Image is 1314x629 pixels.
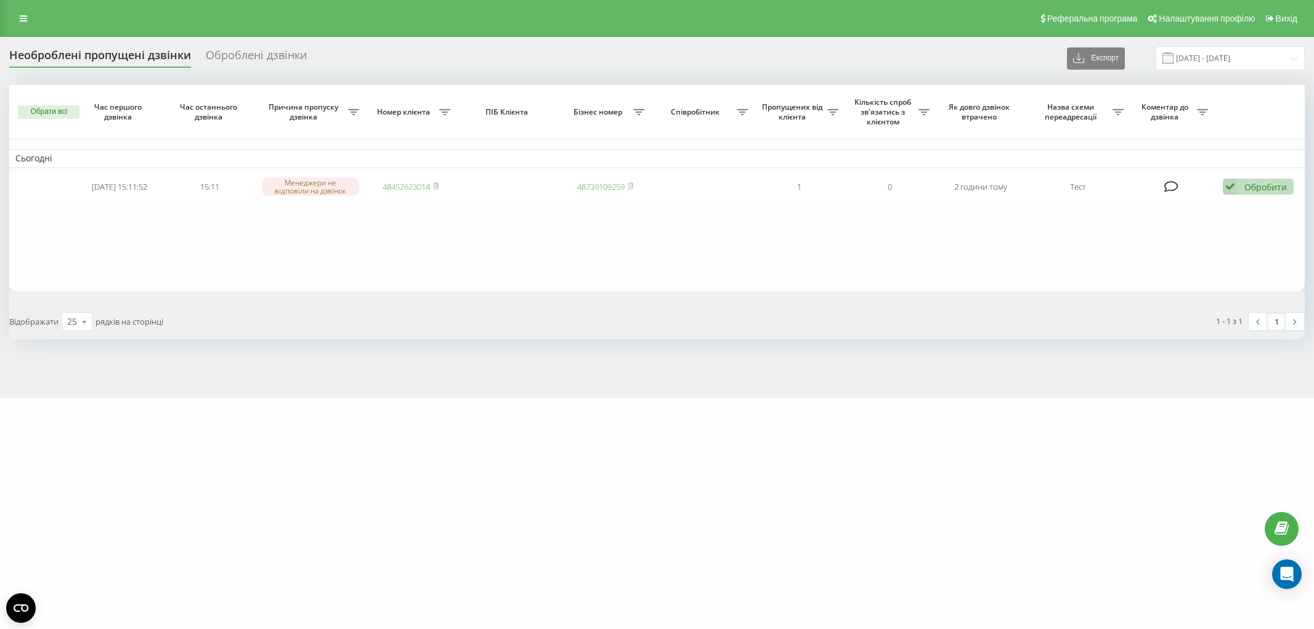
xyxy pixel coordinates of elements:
[1244,181,1287,193] div: Обробити
[95,316,163,327] span: рядків на сторінці
[1026,171,1130,203] td: Тест
[67,315,77,328] div: 25
[760,102,827,121] span: Пропущених від клієнта
[851,97,918,126] span: Кількість спроб зв'язатись з клієнтом
[9,149,1305,168] td: Сьогодні
[262,102,349,121] span: Причина пропуску дзвінка
[262,177,359,196] div: Менеджери не відповіли на дзвінок
[1032,102,1113,121] span: Назва схеми переадресації
[164,171,255,203] td: 15:11
[754,171,845,203] td: 1
[1267,313,1286,330] a: 1
[1272,559,1302,589] div: Open Intercom Messenger
[936,171,1026,203] td: 2 години тому
[577,181,625,192] a: 48739109259
[383,181,430,192] a: 48452623014
[1136,102,1197,121] span: Коментар до дзвінка
[6,593,36,623] button: Open CMP widget
[657,107,737,117] span: Співробітник
[566,107,633,117] span: Бізнес номер
[84,102,155,121] span: Час першого дзвінка
[18,105,79,119] button: Обрати всі
[175,102,245,121] span: Час останнього дзвінка
[1047,14,1138,23] span: Реферальна програма
[467,107,549,117] span: ПІБ Клієнта
[845,171,935,203] td: 0
[1216,315,1243,327] div: 1 - 1 з 1
[206,49,307,68] div: Оброблені дзвінки
[1159,14,1255,23] span: Налаштування профілю
[1067,47,1125,70] button: Експорт
[371,107,439,117] span: Номер клієнта
[9,316,59,327] span: Відображати
[946,102,1016,121] span: Як довго дзвінок втрачено
[74,171,164,203] td: [DATE] 15:11:52
[1276,14,1297,23] span: Вихід
[9,49,191,68] div: Необроблені пропущені дзвінки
